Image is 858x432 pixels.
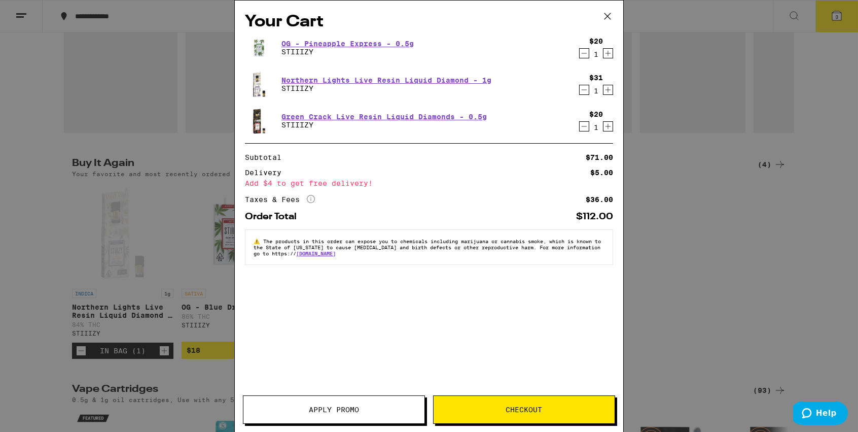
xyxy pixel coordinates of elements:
img: STIIIZY - OG - Pineapple Express - 0.5g [245,34,273,62]
div: $112.00 [576,212,613,221]
span: Checkout [506,406,543,413]
span: ⚠️ [254,238,263,244]
img: STIIIZY - Northern Lights Live Resin Liquid Diamond - 1g [245,70,273,98]
div: $71.00 [586,154,613,161]
div: $31 [589,74,603,82]
p: STIIIZY [281,121,487,129]
div: $5.00 [590,169,613,176]
button: Increment [603,121,613,131]
div: Subtotal [245,154,289,161]
div: 1 [589,50,603,58]
p: STIIIZY [281,84,491,92]
a: Green Crack Live Resin Liquid Diamonds - 0.5g [281,113,487,121]
div: $20 [589,110,603,118]
button: Decrement [579,85,589,95]
div: Add $4 to get free delivery! [245,180,613,187]
button: Increment [603,85,613,95]
a: OG - Pineapple Express - 0.5g [281,40,414,48]
button: Checkout [433,395,615,424]
div: $36.00 [586,196,613,203]
p: STIIIZY [281,48,414,56]
button: Increment [603,48,613,58]
button: Decrement [579,48,589,58]
button: Decrement [579,121,589,131]
a: Northern Lights Live Resin Liquid Diamond - 1g [281,76,491,84]
h2: Your Cart [245,11,613,34]
div: 1 [589,123,603,131]
div: Order Total [245,212,304,221]
div: Delivery [245,169,289,176]
img: STIIIZY - Green Crack Live Resin Liquid Diamonds - 0.5g [245,107,273,135]
div: $20 [589,37,603,45]
div: Taxes & Fees [245,195,315,204]
iframe: Opens a widget where you can find more information [793,402,848,427]
div: 1 [589,87,603,95]
button: Apply Promo [243,395,425,424]
span: The products in this order can expose you to chemicals including marijuana or cannabis smoke, whi... [254,238,601,256]
a: [DOMAIN_NAME] [296,250,336,256]
span: Apply Promo [309,406,359,413]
